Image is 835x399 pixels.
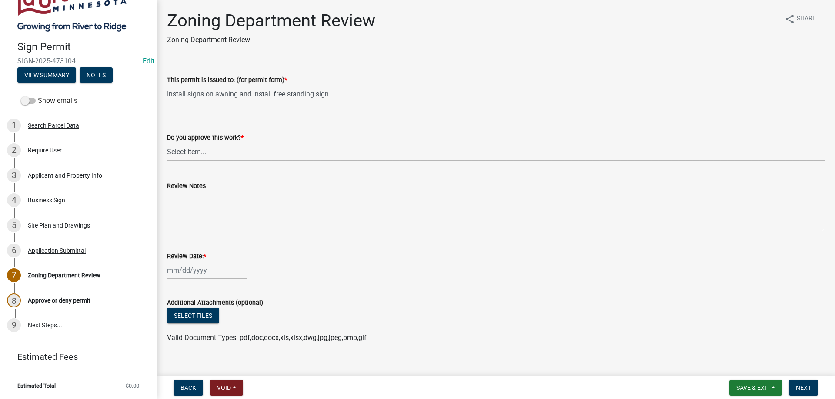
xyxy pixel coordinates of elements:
div: 7 [7,268,21,282]
button: Next [789,380,818,396]
i: share [785,14,795,24]
button: Select files [167,308,219,323]
span: Back [180,384,196,391]
span: Save & Exit [736,384,770,391]
div: 5 [7,218,21,232]
h4: Sign Permit [17,41,150,53]
div: 4 [7,193,21,207]
div: Require User [28,147,62,153]
button: Back [174,380,203,396]
div: 3 [7,168,21,182]
button: Notes [80,67,113,83]
button: Save & Exit [729,380,782,396]
label: Show emails [21,96,77,106]
wm-modal-confirm: Edit Application Number [143,57,154,65]
div: 6 [7,244,21,257]
div: 2 [7,143,21,157]
label: This permit is issued to: (for permit form) [167,77,287,83]
wm-modal-confirm: Notes [80,72,113,79]
label: Additional Attachments (optional) [167,300,263,306]
span: Next [796,384,811,391]
wm-modal-confirm: Summary [17,72,76,79]
input: mm/dd/yyyy [167,261,247,279]
div: Applicant and Property Info [28,172,102,178]
h1: Zoning Department Review [167,10,375,31]
span: Valid Document Types: pdf,doc,docx,xls,xlsx,dwg,jpg,jpeg,bmp,gif [167,333,367,342]
span: Estimated Total [17,383,56,389]
a: Edit [143,57,154,65]
div: Zoning Department Review [28,272,100,278]
p: Zoning Department Review [167,35,375,45]
div: Approve or deny permit [28,297,90,303]
div: Search Parcel Data [28,122,79,129]
button: shareShare [778,10,823,27]
label: Review Date: [167,254,206,260]
span: Void [217,384,231,391]
span: SIGN-2025-473104 [17,57,139,65]
div: 1 [7,119,21,132]
div: 8 [7,293,21,307]
span: Share [797,14,816,24]
div: Application Submittal [28,247,86,254]
span: $0.00 [126,383,139,389]
div: Site Plan and Drawings [28,222,90,228]
label: Do you approve this work? [167,135,244,141]
div: 9 [7,318,21,332]
button: View Summary [17,67,76,83]
label: Review Notes [167,183,206,189]
button: Void [210,380,243,396]
div: Business Sign [28,197,65,203]
a: Estimated Fees [7,348,143,366]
